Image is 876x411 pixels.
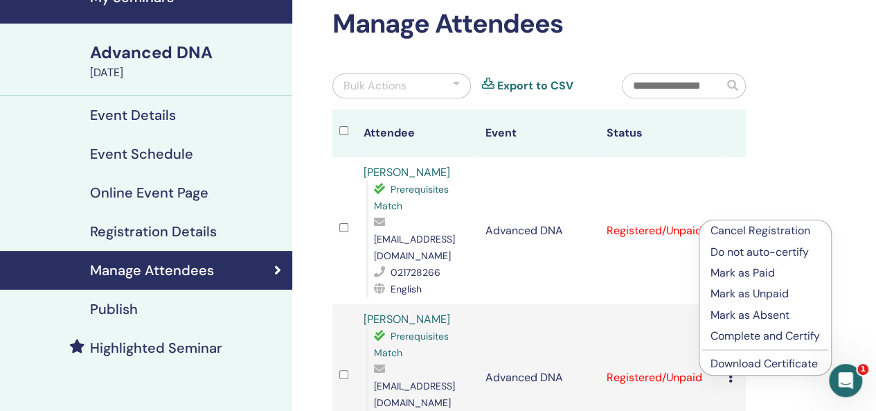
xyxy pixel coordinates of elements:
h4: Manage Attendees [90,262,214,279]
h2: Manage Attendees [332,8,746,40]
span: Prerequisites Match [374,330,449,359]
h4: Event Details [90,107,176,123]
h4: Registration Details [90,223,217,240]
a: Download Certificate [710,356,818,371]
h4: Online Event Page [90,184,208,201]
p: Mark as Absent [710,307,820,324]
h4: Highlighted Seminar [90,340,222,356]
h4: Publish [90,301,138,317]
a: Export to CSV [497,78,573,94]
span: 1 [857,364,868,375]
span: [EMAIL_ADDRESS][DOMAIN_NAME] [374,233,455,262]
span: English [391,283,422,295]
p: Cancel Registration [710,222,820,239]
th: Event [478,110,600,157]
span: 021728266 [391,266,440,279]
div: Bulk Actions [343,78,406,94]
p: Do not auto-certify [710,244,820,261]
h4: Event Schedule [90,146,193,162]
span: Prerequisites Match [374,183,449,212]
p: Complete and Certify [710,328,820,344]
span: [EMAIL_ADDRESS][DOMAIN_NAME] [374,380,455,409]
th: Status [600,110,722,157]
div: [DATE] [90,64,284,81]
a: [PERSON_NAME] [364,312,450,326]
p: Mark as Unpaid [710,286,820,302]
a: Advanced DNA[DATE] [82,41,292,81]
a: [PERSON_NAME] [364,165,450,180]
td: Advanced DNA [478,157,600,304]
p: Mark as Paid [710,265,820,281]
th: Attendee [357,110,479,157]
iframe: Intercom live chat [829,364,862,397]
div: Advanced DNA [90,41,284,64]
